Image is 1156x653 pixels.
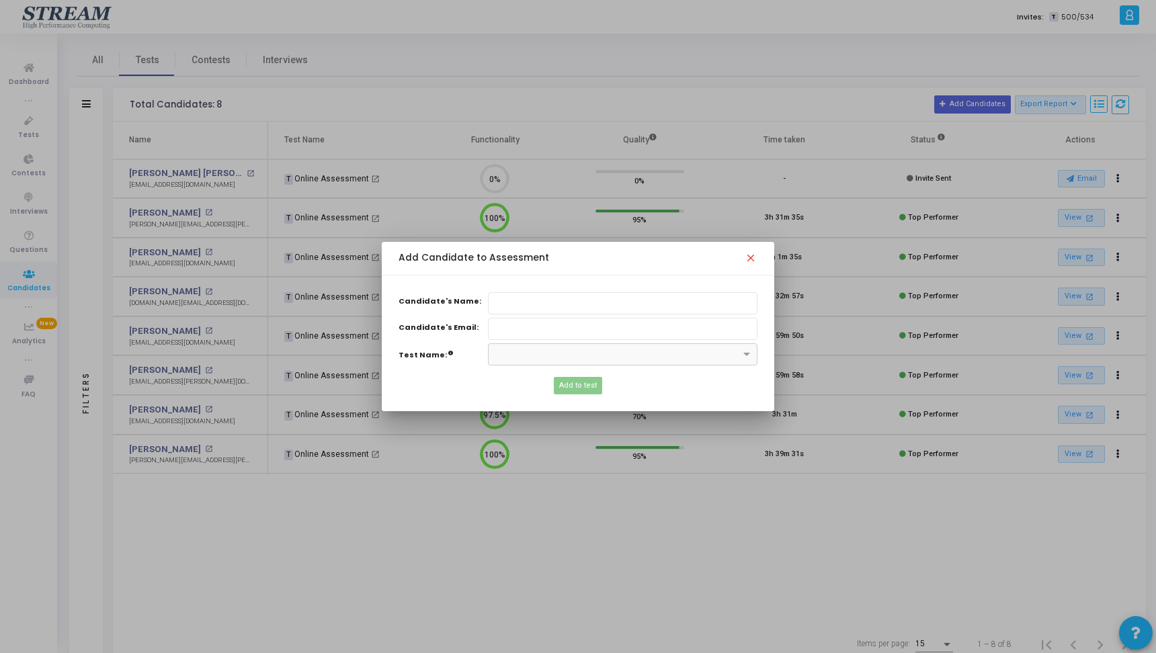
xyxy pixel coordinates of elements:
[745,252,761,268] mat-icon: close
[559,380,597,392] span: Add to test
[399,322,489,333] label: Candidate's Email:
[399,349,447,361] label: Test Name:
[399,253,549,264] h5: Add Candidate to Assessment
[399,296,489,307] label: Candidate's Name:
[554,377,602,394] button: Add to test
